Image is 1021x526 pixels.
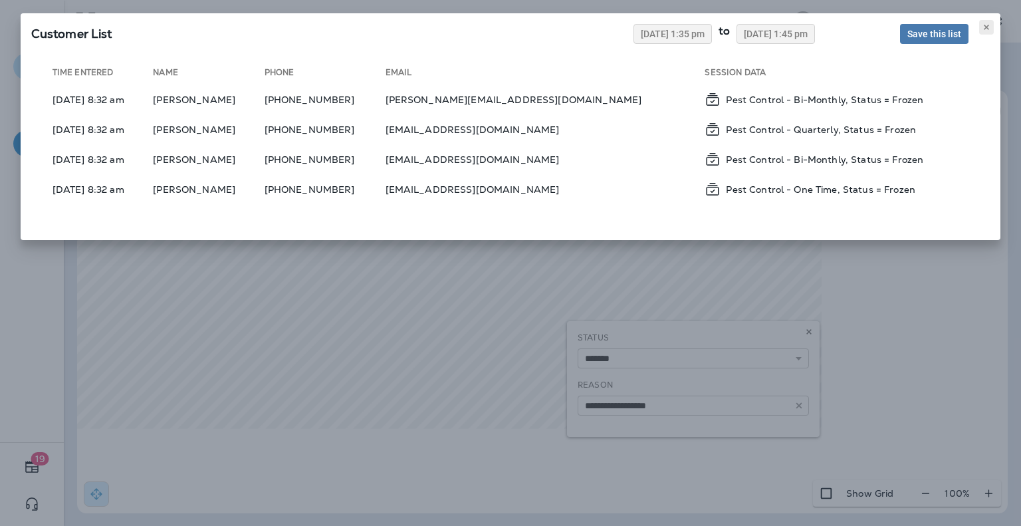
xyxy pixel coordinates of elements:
span: SQL [31,26,112,41]
td: [PERSON_NAME][EMAIL_ADDRESS][DOMAIN_NAME] [386,86,705,113]
th: Phone [265,67,386,83]
td: [DATE] 8:32 am [42,176,154,203]
div: to [712,24,737,44]
th: Name [153,67,264,83]
span: Save this list [907,29,961,39]
div: Subscription [705,121,968,138]
span: [DATE] 1:45 pm [744,29,808,39]
p: Pest Control - Bi-Monthly, Status = Frozen [726,154,923,165]
td: [EMAIL_ADDRESS][DOMAIN_NAME] [386,116,705,143]
p: Pest Control - Bi-Monthly, Status = Frozen [726,94,923,105]
th: Session Data [705,67,979,83]
td: [PHONE_NUMBER] [265,86,386,113]
span: [DATE] 1:35 pm [641,29,705,39]
div: Subscription [705,151,968,168]
td: [EMAIL_ADDRESS][DOMAIN_NAME] [386,146,705,173]
th: Email [386,67,705,83]
th: Time Entered [42,67,154,83]
td: [PHONE_NUMBER] [265,146,386,173]
p: Pest Control - Quarterly, Status = Frozen [726,124,916,135]
td: [DATE] 8:32 am [42,146,154,173]
td: [DATE] 8:32 am [42,86,154,113]
div: Subscription [705,91,968,108]
button: Save this list [900,24,968,44]
td: [PHONE_NUMBER] [265,176,386,203]
td: [PERSON_NAME] [153,146,264,173]
td: [DATE] 8:32 am [42,116,154,143]
button: [DATE] 1:35 pm [633,24,712,44]
td: [PERSON_NAME] [153,176,264,203]
td: [PERSON_NAME] [153,116,264,143]
td: [PHONE_NUMBER] [265,116,386,143]
td: [PERSON_NAME] [153,86,264,113]
button: [DATE] 1:45 pm [737,24,815,44]
td: [EMAIL_ADDRESS][DOMAIN_NAME] [386,176,705,203]
div: Subscription [705,181,968,197]
p: Pest Control - One Time, Status = Frozen [726,184,915,195]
